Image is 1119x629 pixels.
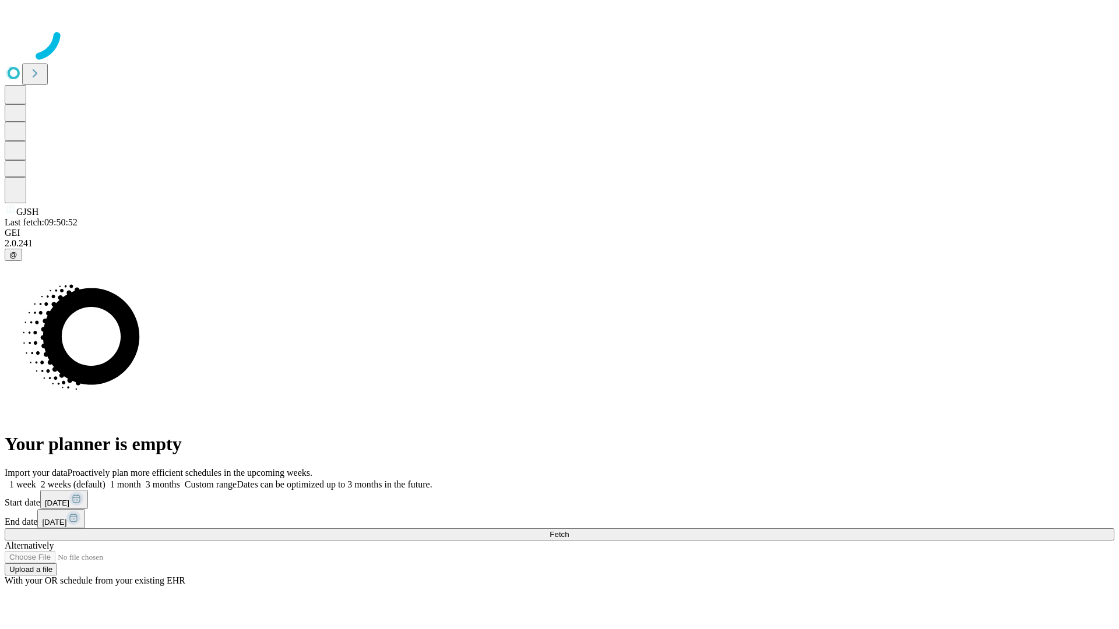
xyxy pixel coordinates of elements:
[9,250,17,259] span: @
[42,518,66,526] span: [DATE]
[550,530,569,539] span: Fetch
[37,509,85,528] button: [DATE]
[5,433,1114,455] h1: Your planner is empty
[68,468,312,478] span: Proactively plan more efficient schedules in the upcoming weeks.
[237,479,432,489] span: Dates can be optimized up to 3 months in the future.
[5,217,78,227] span: Last fetch: 09:50:52
[5,249,22,261] button: @
[185,479,237,489] span: Custom range
[5,238,1114,249] div: 2.0.241
[5,468,68,478] span: Import your data
[16,207,38,217] span: GJSH
[5,563,57,575] button: Upload a file
[110,479,141,489] span: 1 month
[41,479,105,489] span: 2 weeks (default)
[5,528,1114,540] button: Fetch
[9,479,36,489] span: 1 week
[5,490,1114,509] div: Start date
[40,490,88,509] button: [DATE]
[146,479,180,489] span: 3 months
[5,509,1114,528] div: End date
[5,575,185,585] span: With your OR schedule from your existing EHR
[5,228,1114,238] div: GEI
[5,540,54,550] span: Alternatively
[45,499,69,507] span: [DATE]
